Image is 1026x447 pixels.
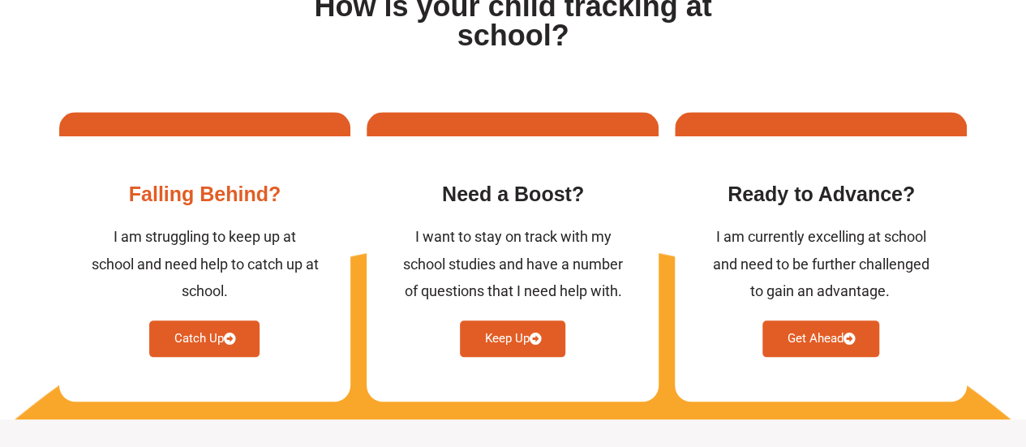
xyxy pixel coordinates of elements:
a: Catch Up [149,320,260,357]
div: I am struggling to keep up at school and need help to catch up at school.​​ [92,223,319,304]
h3: Falling Behind​? [92,181,319,208]
a: Keep Up [460,320,565,357]
div: I am currently excelling at school and need to be further challenged to gain an advantage. ​ [707,223,934,304]
iframe: Chat Widget [756,264,1026,447]
h3: Ready to Advance​? [707,181,934,208]
div: I want to stay on track with my school studies and have a number of questions that I need help wi... [399,223,626,304]
h3: Need a Boost? [399,181,626,208]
